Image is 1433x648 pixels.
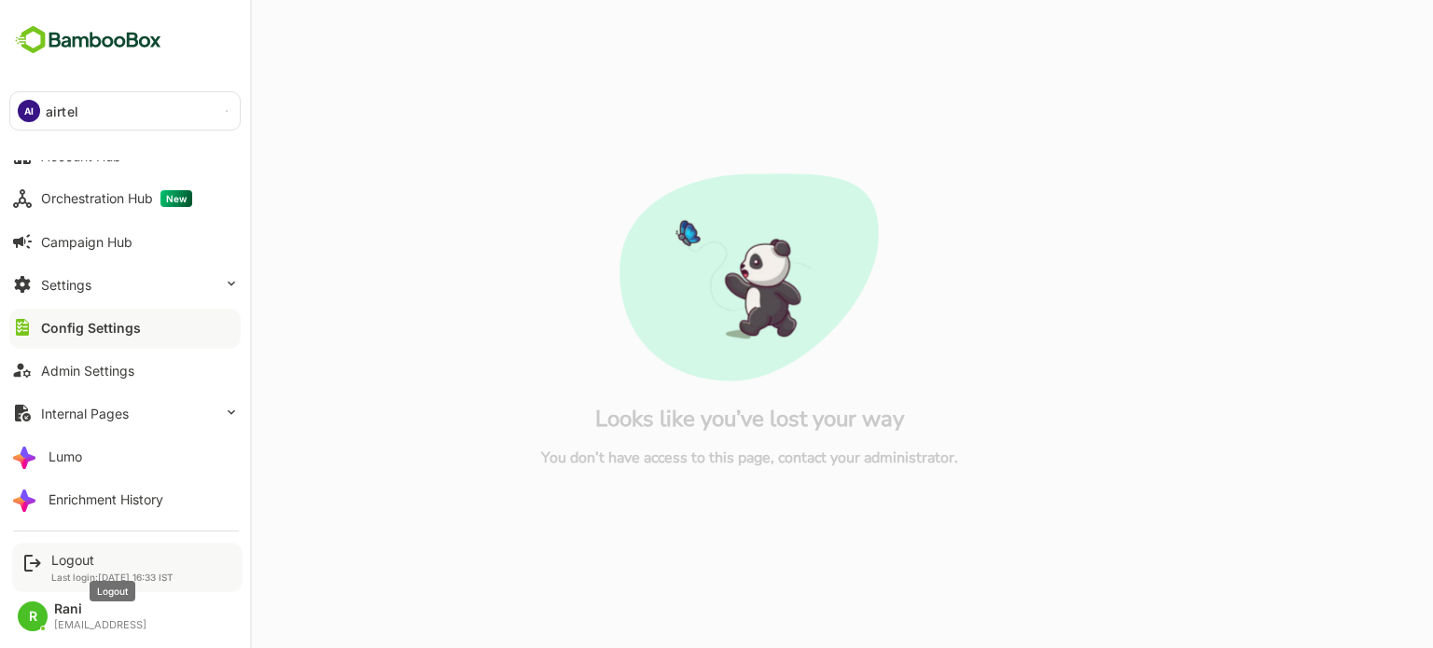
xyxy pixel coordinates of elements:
div: Enrichment History [49,491,163,507]
button: Internal Pages [9,394,241,432]
button: Config Settings [9,309,241,346]
div: AIairtel [10,92,240,130]
span: New [160,190,192,207]
h5: Looks like you’ve lost your way [497,404,870,434]
button: Lumo [9,437,241,475]
div: [EMAIL_ADDRESS] [54,619,146,631]
img: No-Access [554,173,814,381]
div: Admin Settings [41,363,134,379]
h6: You don’t have access to this page, contact your administrator. [476,441,893,475]
button: Orchestration HubNew [9,180,241,217]
div: R [18,601,48,631]
div: Campaign Hub [41,234,132,250]
div: Lumo [49,448,82,464]
button: Settings [9,266,241,303]
div: Internal Pages [41,406,129,421]
div: Settings [41,277,91,293]
div: Logout [51,552,174,568]
button: Enrichment History [9,480,241,517]
p: airtel [46,102,78,121]
div: AI [18,100,40,122]
div: Config Settings [41,320,141,336]
div: Orchestration Hub [41,190,192,207]
button: Admin Settings [9,352,241,389]
button: Campaign Hub [9,223,241,260]
div: Rani [54,601,146,617]
p: Last login: [DATE] 16:33 IST [51,572,174,583]
img: BambooboxFullLogoMark.5f36c76dfaba33ec1ec1367b70bb1252.svg [9,22,167,58]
